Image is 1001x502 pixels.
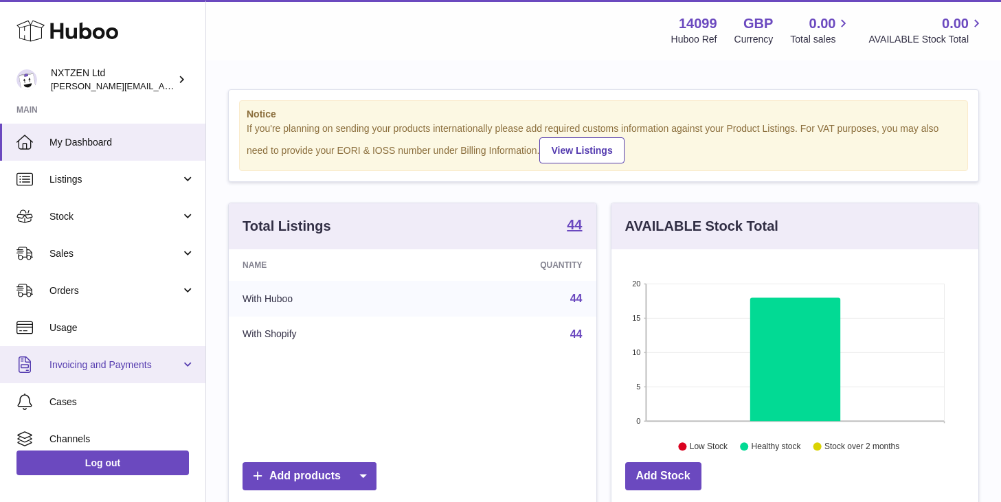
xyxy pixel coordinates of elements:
span: Orders [49,284,181,297]
span: [PERSON_NAME][EMAIL_ADDRESS][DOMAIN_NAME] [51,80,275,91]
th: Name [229,249,427,281]
span: 0.00 [809,14,836,33]
a: 44 [567,218,582,234]
span: My Dashboard [49,136,195,149]
a: 0.00 Total sales [790,14,851,46]
a: 44 [570,328,583,340]
span: Total sales [790,33,851,46]
span: Usage [49,321,195,334]
text: 15 [632,314,640,322]
span: 0.00 [942,14,969,33]
text: 5 [636,383,640,391]
a: Log out [16,450,189,475]
strong: 14099 [679,14,717,33]
span: Listings [49,173,181,186]
td: With Shopify [229,317,427,352]
strong: 44 [567,218,582,231]
div: Currency [734,33,774,46]
span: Invoicing and Payments [49,358,181,372]
a: View Listings [539,137,624,163]
div: Huboo Ref [671,33,717,46]
strong: GBP [743,14,773,33]
td: With Huboo [229,281,427,317]
a: Add products [243,462,376,490]
text: Healthy stock [751,442,801,451]
img: joel@nxtzen.com [16,69,37,90]
a: 0.00 AVAILABLE Stock Total [868,14,985,46]
a: 44 [570,293,583,304]
span: Stock [49,210,181,223]
text: Stock over 2 months [824,442,899,451]
span: AVAILABLE Stock Total [868,33,985,46]
h3: AVAILABLE Stock Total [625,217,778,236]
span: Sales [49,247,181,260]
text: Low Stock [689,442,728,451]
text: 10 [632,348,640,356]
a: Add Stock [625,462,701,490]
text: 0 [636,417,640,425]
div: NXTZEN Ltd [51,67,175,93]
span: Cases [49,396,195,409]
strong: Notice [247,108,960,121]
div: If you're planning on sending your products internationally please add required customs informati... [247,122,960,163]
h3: Total Listings [243,217,331,236]
span: Channels [49,433,195,446]
th: Quantity [427,249,596,281]
text: 20 [632,279,640,288]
